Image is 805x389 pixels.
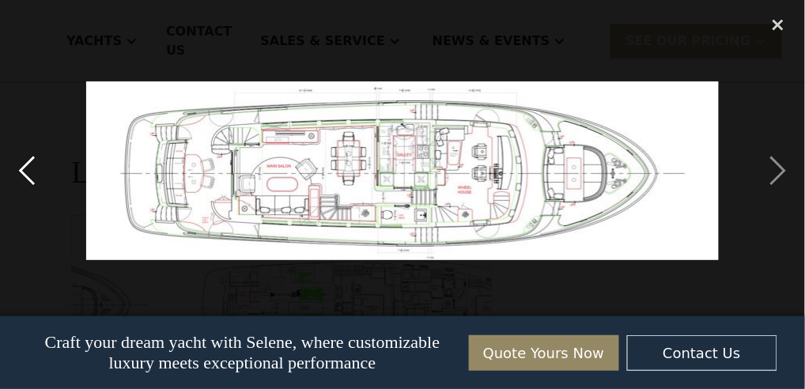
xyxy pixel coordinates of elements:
[627,335,777,371] a: Contact Us
[751,8,805,43] div: close lightbox
[469,335,619,371] a: Quote Yours Now
[751,8,805,334] div: next image
[86,81,719,260] img: 6717e51a568b34f160a4eb53_cd373467de5d12b53957a350c78ed675.jpg
[28,332,456,373] p: Craft your dream yacht with Selene, where customizable luxury meets exceptional performance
